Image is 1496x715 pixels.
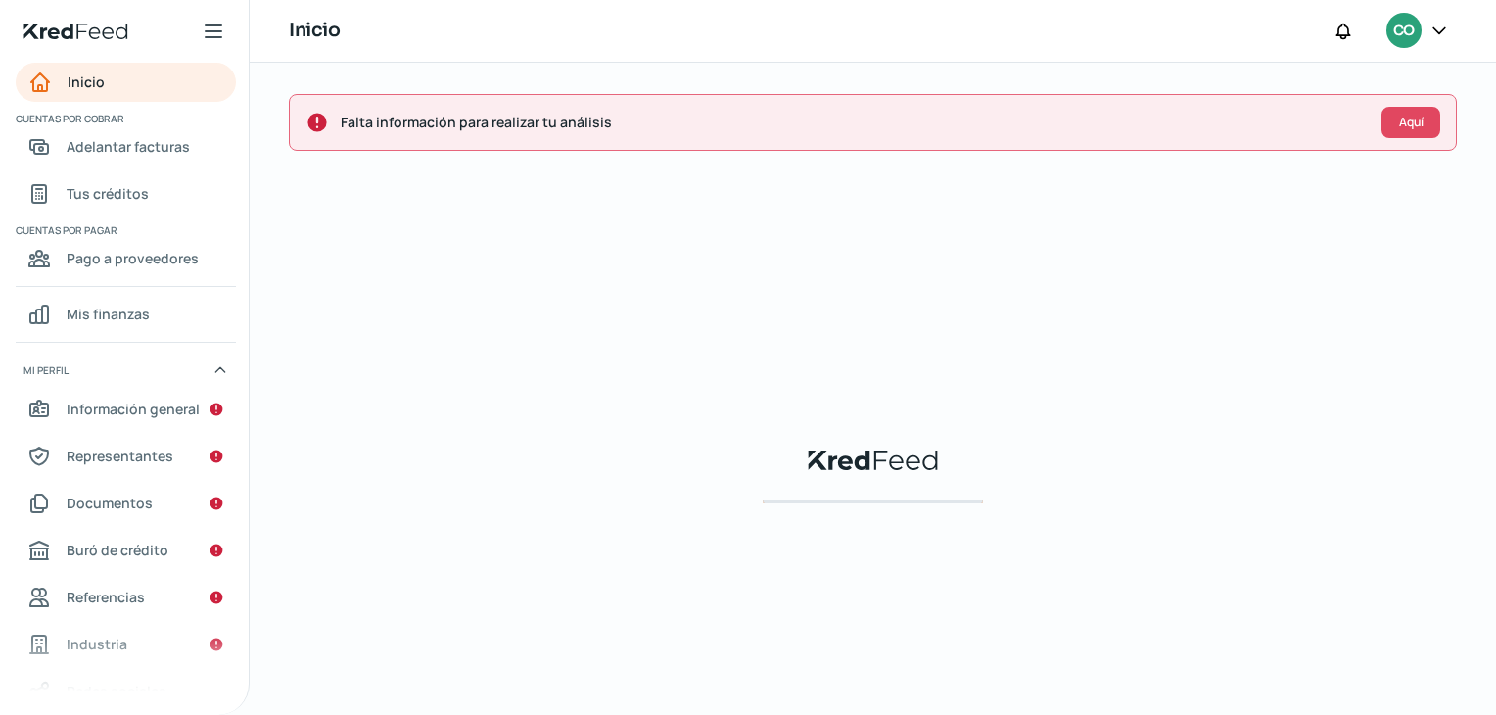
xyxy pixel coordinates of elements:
a: Tus créditos [16,174,236,214]
a: Documentos [16,484,236,523]
a: Mis finanzas [16,295,236,334]
span: Inicio [68,70,105,94]
span: Mi perfil [23,361,69,379]
span: Información general [67,397,200,421]
span: Falta información para realizar tu análisis [341,110,1366,134]
a: Buró de crédito [16,531,236,570]
button: Aquí [1381,107,1440,138]
span: Redes sociales [67,679,166,703]
h1: Inicio [289,17,340,45]
span: Referencias [67,585,145,609]
span: Industria [67,632,127,656]
a: Pago a proveedores [16,239,236,278]
span: Tus créditos [67,181,149,206]
a: Representantes [16,437,236,476]
span: Adelantar facturas [67,134,190,159]
a: Redes sociales [16,672,236,711]
span: Aquí [1399,117,1424,128]
a: Industria [16,625,236,664]
span: Buró de crédito [67,538,168,562]
span: Mis finanzas [67,302,150,326]
span: CO [1393,20,1414,43]
a: Inicio [16,63,236,102]
a: Información general [16,390,236,429]
a: Adelantar facturas [16,127,236,167]
span: Representantes [67,444,173,468]
span: Cuentas por pagar [16,221,233,239]
span: Pago a proveedores [67,246,199,270]
span: Cuentas por cobrar [16,110,233,127]
a: Referencias [16,578,236,617]
span: Documentos [67,491,153,515]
